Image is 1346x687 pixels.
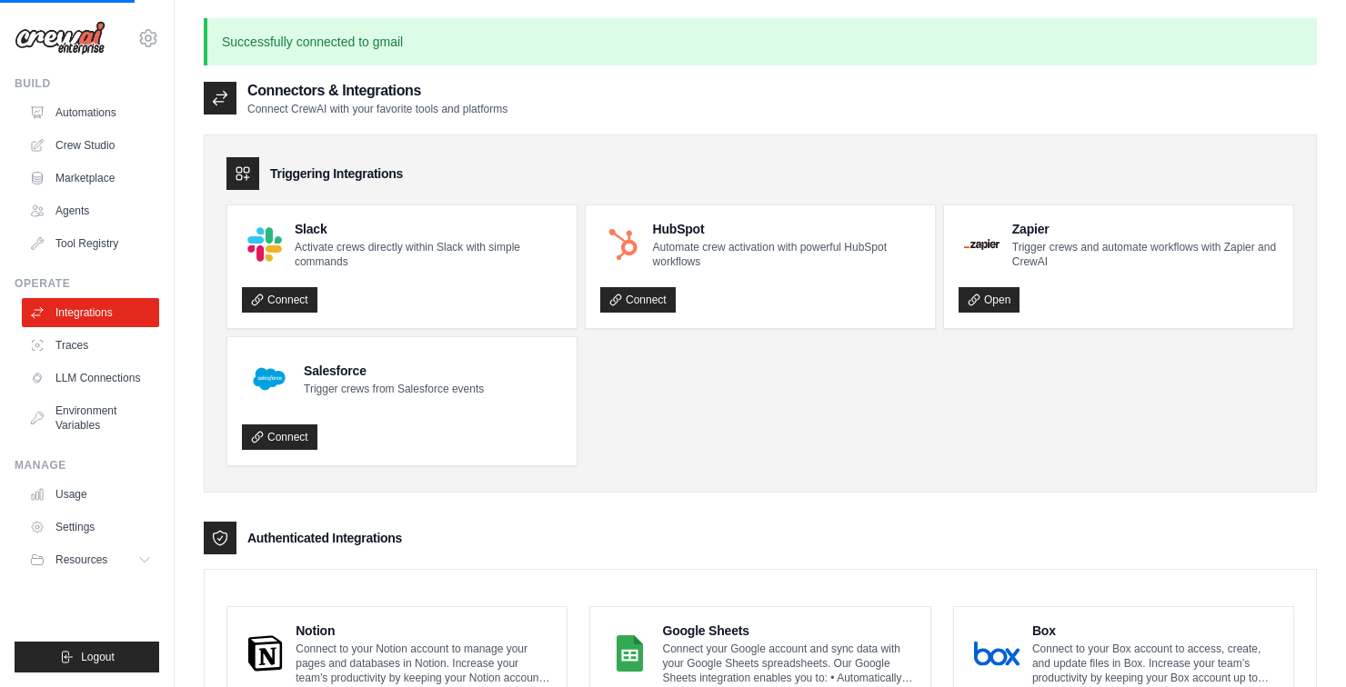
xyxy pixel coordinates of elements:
[22,513,159,542] a: Settings
[247,227,282,262] img: Slack Logo
[22,196,159,225] a: Agents
[22,363,159,393] a: LLM Connections
[22,480,159,509] a: Usage
[1012,240,1279,269] p: Trigger crews and automate workflows with Zapier and CrewAI
[964,239,999,250] img: Zapier Logo
[662,642,915,685] p: Connect your Google account and sync data with your Google Sheets spreadsheets. Our Google Sheets...
[662,622,915,640] h4: Google Sheets
[304,362,484,380] h4: Salesforce
[242,287,317,313] a: Connect
[974,635,1020,672] img: Box Logo
[22,164,159,193] a: Marketplace
[22,545,159,574] button: Resources
[959,287,1020,313] a: Open
[247,80,507,102] h2: Connectors & Integrations
[81,650,115,664] span: Logout
[22,229,159,258] a: Tool Registry
[15,276,159,291] div: Operate
[22,396,159,440] a: Environment Variables
[296,622,552,640] h4: Notion
[22,131,159,160] a: Crew Studio
[653,240,920,269] p: Automate crew activation with powerful HubSpot workflows
[600,287,676,313] a: Connect
[1255,600,1346,687] iframe: Chat Widget
[653,220,920,238] h4: HubSpot
[247,102,507,116] p: Connect CrewAI with your favorite tools and platforms
[247,357,291,401] img: Salesforce Logo
[610,635,649,672] img: Google Sheets Logo
[1255,600,1346,687] div: 채팅 위젯
[247,635,283,672] img: Notion Logo
[22,298,159,327] a: Integrations
[1032,622,1279,640] h4: Box
[270,164,403,183] h3: Triggering Integrations
[295,220,562,238] h4: Slack
[204,18,1317,65] p: Successfully connected to gmail
[295,240,562,269] p: Activate crews directly within Slack with simple commands
[55,553,107,567] span: Resources
[304,382,484,396] p: Trigger crews from Salesforce events
[1012,220,1279,238] h4: Zapier
[247,529,402,547] h3: Authenticated Integrations
[242,424,317,450] a: Connect
[1032,642,1279,685] p: Connect to your Box account to access, create, and update files in Box. Increase your team’s prod...
[296,642,552,685] p: Connect to your Notion account to manage your pages and databases in Notion. Increase your team’s...
[22,331,159,360] a: Traces
[606,227,640,262] img: HubSpot Logo
[15,21,105,55] img: Logo
[22,98,159,127] a: Automations
[15,642,159,672] button: Logout
[15,458,159,473] div: Manage
[15,76,159,91] div: Build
